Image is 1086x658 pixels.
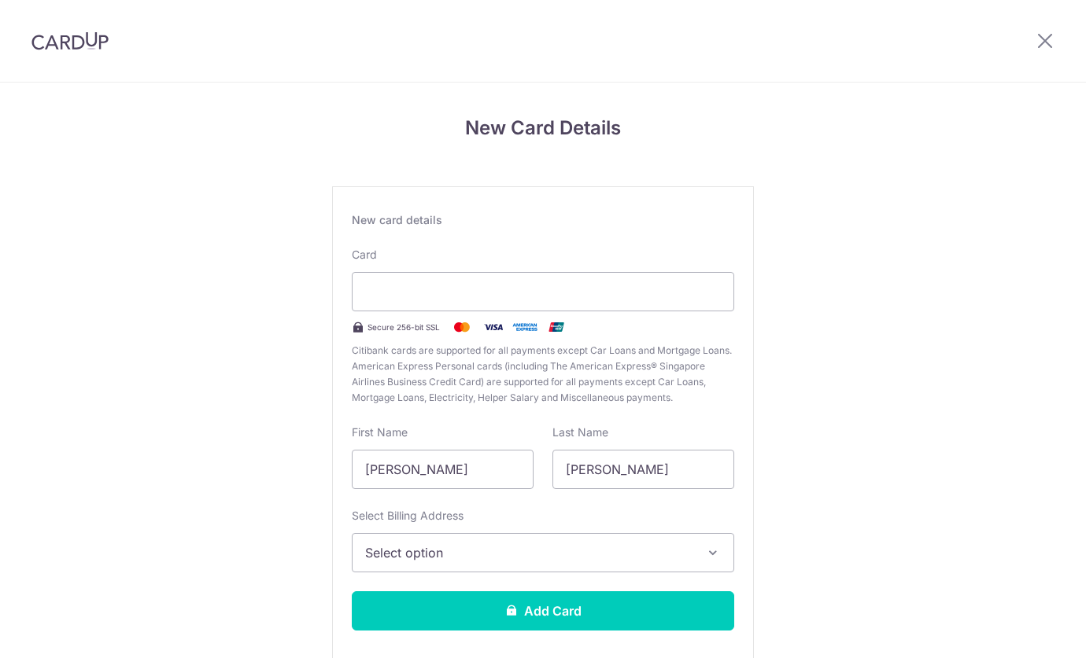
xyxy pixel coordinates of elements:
[478,318,509,336] img: Visa
[509,318,541,336] img: .alt.amex
[31,31,109,50] img: CardUp
[352,591,734,630] button: Add Card
[352,533,734,572] button: Select option
[365,543,693,562] span: Select option
[352,425,408,440] label: First Name
[352,212,734,228] div: New card details
[984,611,1070,650] iframe: Opens a widget where you can find more information
[446,318,478,336] img: Mastercard
[352,343,734,406] span: Citibank cards are supported for all payments except Car Loans and Mortgage Loans. American Expre...
[368,321,440,333] span: Secure 256-bit SSL
[352,247,377,263] label: Card
[332,114,754,142] h4: New Card Details
[352,450,534,489] input: Cardholder First Name
[552,425,608,440] label: Last Name
[365,282,721,301] iframe: Secure card payment input frame
[552,450,734,489] input: Cardholder Last Name
[541,318,572,336] img: .alt.unionpay
[352,508,464,524] label: Select Billing Address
